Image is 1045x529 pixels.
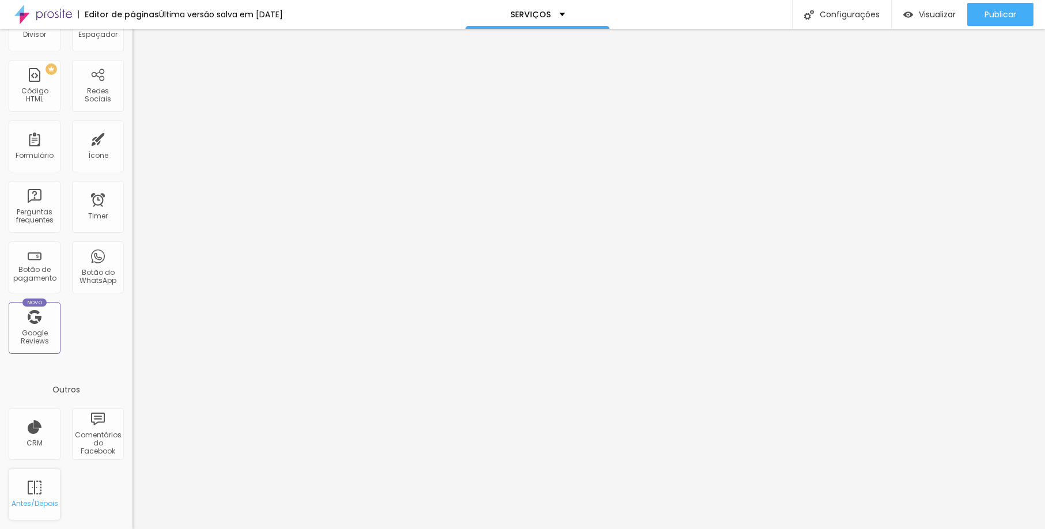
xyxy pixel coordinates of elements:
div: Última versão salva em [DATE] [159,10,283,18]
div: Código HTML [12,87,57,104]
div: Botão do WhatsApp [75,269,120,285]
p: SERVIÇOS [510,10,551,18]
button: Visualizar [892,3,967,26]
div: Redes Sociais [75,87,120,104]
div: Novo [22,298,47,307]
div: Espaçador [78,31,118,39]
div: Google Reviews [12,329,57,346]
div: Comentários do Facebook [75,431,120,456]
img: view-1.svg [903,10,913,20]
div: Perguntas frequentes [12,208,57,225]
div: Timer [88,212,108,220]
span: Visualizar [919,10,956,19]
div: Ícone [88,152,108,160]
div: Editor de páginas [78,10,159,18]
div: Antes/Depois [12,500,57,508]
iframe: Editor [132,29,1045,529]
button: Publicar [967,3,1033,26]
div: Botão de pagamento [12,266,57,282]
div: Formulário [16,152,54,160]
div: CRM [26,439,43,447]
div: Divisor [23,31,46,39]
span: Publicar [985,10,1016,19]
img: Icone [804,10,814,20]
